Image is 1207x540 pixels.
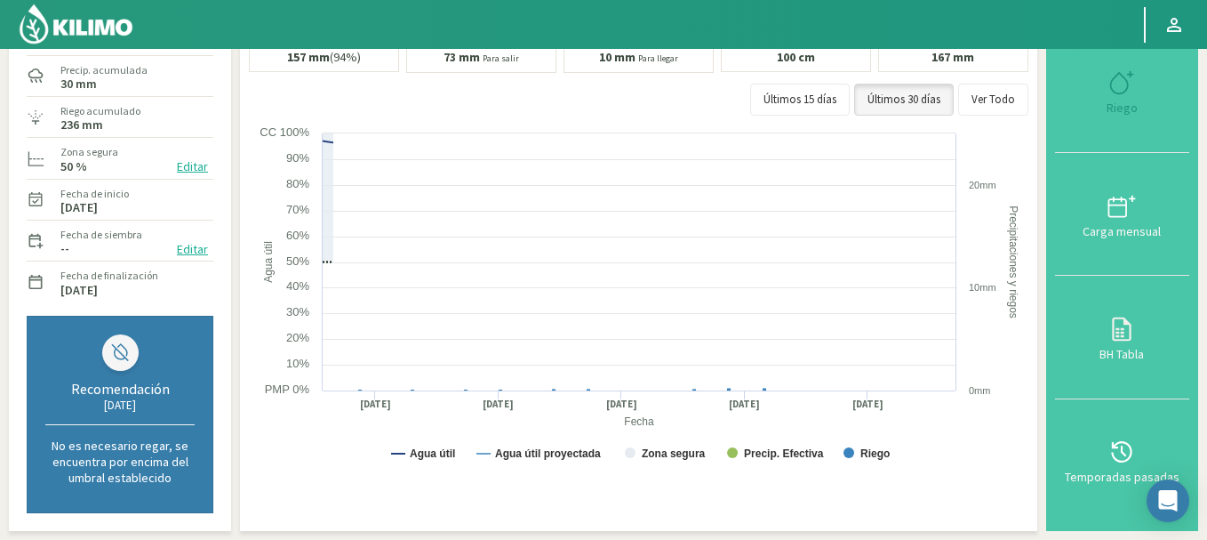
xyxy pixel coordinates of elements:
[931,49,974,65] b: 167 mm
[18,3,134,45] img: Kilimo
[172,157,213,177] button: Editar
[854,84,954,116] button: Últimos 30 días
[286,229,309,242] text: 60%
[60,161,87,173] label: 50 %
[1055,276,1189,399] button: BH Tabla
[750,84,850,116] button: Últimos 15 días
[360,398,391,411] text: [DATE]
[286,203,309,216] text: 70%
[606,398,637,411] text: [DATE]
[1060,225,1184,238] div: Carga mensual
[286,177,309,190] text: 80%
[860,447,890,460] text: Riego
[60,103,140,119] label: Riego acumulado
[624,415,654,428] text: Fecha
[45,438,195,486] p: No es necesario regar, se encuentra por encima del umbral establecido
[1060,471,1184,483] div: Temporadas pasadas
[958,84,1028,116] button: Ver Todo
[1147,480,1189,522] div: Open Intercom Messenger
[172,239,213,260] button: Editar
[483,52,519,64] small: Para salir
[286,357,309,370] text: 10%
[60,186,129,202] label: Fecha de inicio
[1055,153,1189,276] button: Carga mensual
[969,282,996,293] text: 10mm
[1060,348,1184,360] div: BH Tabla
[410,447,455,460] text: Agua útil
[60,243,69,254] label: --
[45,398,195,413] div: [DATE]
[1060,101,1184,114] div: Riego
[265,383,310,396] text: PMP 0%
[286,331,309,344] text: 20%
[45,380,195,398] div: Recomendación
[60,119,103,131] label: 236 mm
[60,144,118,160] label: Zona segura
[286,151,309,165] text: 90%
[1055,29,1189,152] button: Riego
[262,241,275,283] text: Agua útil
[852,398,883,411] text: [DATE]
[642,447,706,460] text: Zona segura
[260,125,309,139] text: CC 100%
[60,62,148,78] label: Precip. acumulada
[60,202,98,214] label: [DATE]
[287,49,330,65] b: 157 mm
[444,49,480,65] b: 73 mm
[969,385,990,396] text: 0mm
[729,398,760,411] text: [DATE]
[60,285,98,296] label: [DATE]
[969,180,996,190] text: 20mm
[286,305,309,318] text: 30%
[286,254,309,268] text: 50%
[483,398,514,411] text: [DATE]
[638,52,678,64] small: Para llegar
[60,268,158,284] label: Fecha de finalización
[286,279,309,293] text: 40%
[777,49,815,65] b: 100 cm
[60,227,142,243] label: Fecha de siembra
[1055,399,1189,522] button: Temporadas pasadas
[495,447,601,460] text: Agua útil proyectada
[287,51,361,64] p: (94%)
[1007,206,1019,318] text: Precipitaciones y riegos
[744,447,824,460] text: Precip. Efectiva
[599,49,635,65] b: 10 mm
[60,78,97,90] label: 30 mm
